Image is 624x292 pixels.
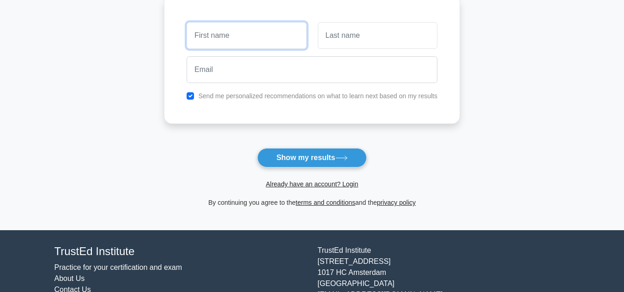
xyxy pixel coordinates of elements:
a: About Us [55,274,85,282]
h4: TrustEd Institute [55,245,307,258]
input: Last name [318,22,437,49]
button: Show my results [257,148,366,167]
a: terms and conditions [296,199,355,206]
label: Send me personalized recommendations on what to learn next based on my results [198,92,437,100]
a: Practice for your certification and exam [55,263,182,271]
a: privacy policy [377,199,416,206]
input: First name [187,22,306,49]
div: By continuing you agree to the and the [159,197,465,208]
input: Email [187,56,437,83]
a: Already have an account? Login [266,180,358,188]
